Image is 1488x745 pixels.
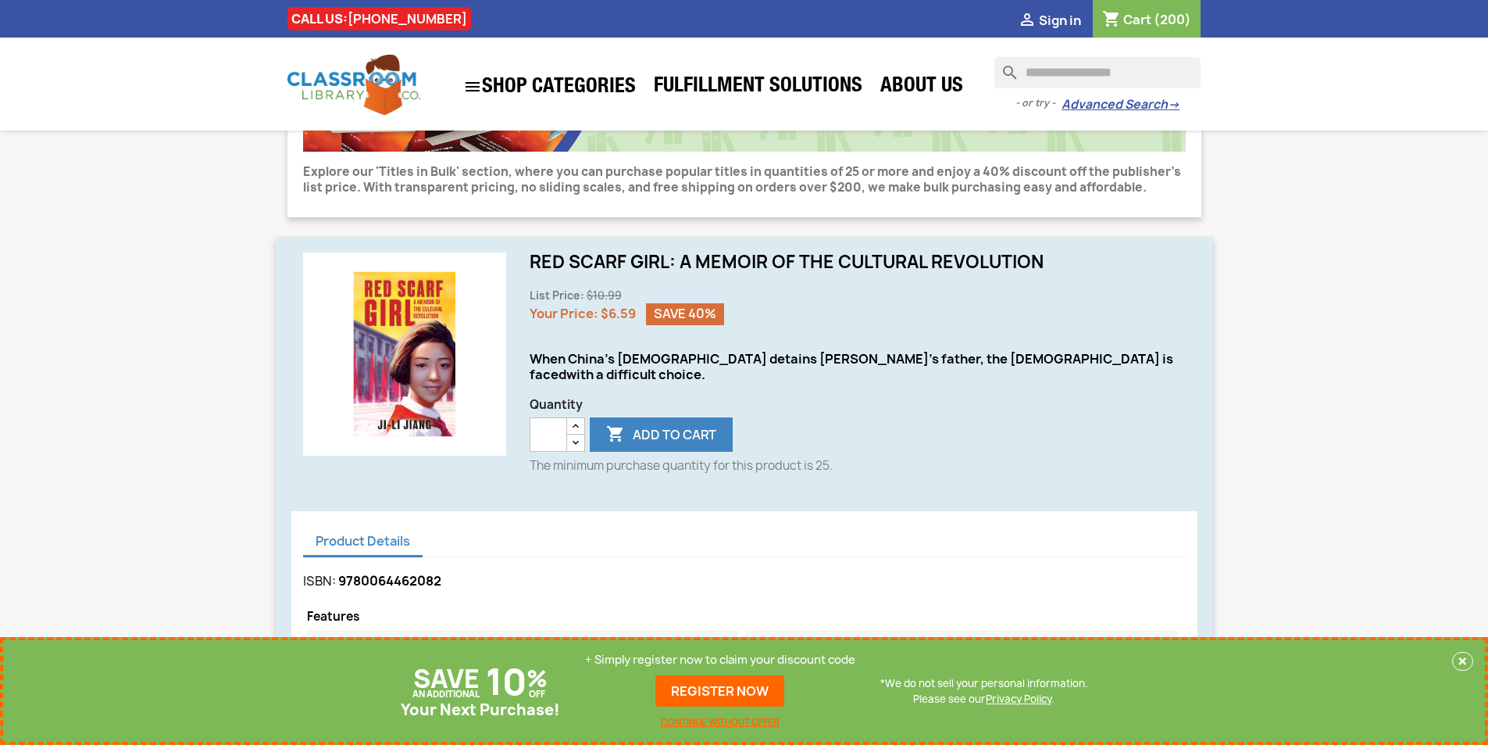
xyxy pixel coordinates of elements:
[1062,97,1179,113] a: Advanced Search→
[872,72,971,103] a: About Us
[587,288,622,303] span: $10.99
[1015,95,1062,111] span: - or try -
[646,303,724,325] span: Save 40%
[463,77,482,96] i: 
[287,55,420,115] img: Classroom Library Company
[1123,11,1151,28] span: Cart
[338,572,441,589] span: 9780064462082
[303,573,336,589] label: ISBN:
[530,458,1186,474] p: The minimum purchase quantity for this product is 25.
[1168,97,1179,113] span: →
[303,164,1186,195] p: Explore our 'Titles in Bulk' section, where you can purchase popular titles in quantities of 25 o...
[1102,11,1191,28] a: Shopping cart link containing 200 product(s)
[994,57,1201,88] input: Search
[606,426,625,445] i: 
[994,57,1013,76] i: search
[1018,12,1081,29] a:  Sign in
[1039,12,1081,29] span: Sign in
[530,288,584,303] span: List Price:
[530,397,1186,413] span: Quantity
[348,10,467,27] a: [PHONE_NUMBER]
[746,630,1178,661] dd: 3-7
[1102,11,1121,30] i: shopping_cart
[530,417,567,452] input: Quantity
[646,72,870,103] a: Fulfillment Solutions
[287,7,471,30] div: CALL US:
[303,527,423,557] a: Product Details
[1018,12,1037,30] i: 
[1154,11,1191,28] span: (200)
[590,417,733,452] button: Add to cart
[530,351,1186,382] div: When China's [DEMOGRAPHIC_DATA] detains [PERSON_NAME]'s father, the [DEMOGRAPHIC_DATA] is facedwi...
[307,630,739,661] dt: Grade Level
[601,305,636,322] span: $6.59
[530,305,598,322] span: Your Price:
[530,253,1186,271] h1: Red Scarf Girl: A Memoir of the Cultural Revolution
[307,611,1186,624] p: Features
[455,70,644,104] a: SHOP CATEGORIES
